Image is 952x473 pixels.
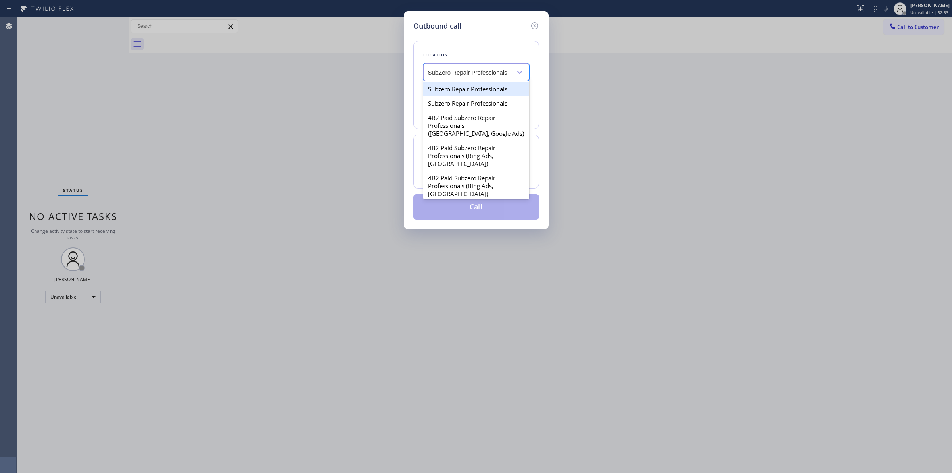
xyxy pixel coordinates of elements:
[423,171,529,201] div: 4B2.Paid Subzero Repair Professionals (Bing Ads, [GEOGRAPHIC_DATA])
[423,82,529,96] div: Subzero Repair Professionals
[423,51,529,59] div: Location
[413,21,461,31] h5: Outbound call
[423,110,529,141] div: 4B2.Paid Subzero Repair Professionals ([GEOGRAPHIC_DATA], Google Ads)
[423,96,529,110] div: Subzero Repair Professionals
[423,141,529,171] div: 4B2.Paid Subzero Repair Professionals (Bing Ads, [GEOGRAPHIC_DATA])
[413,194,539,220] button: Call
